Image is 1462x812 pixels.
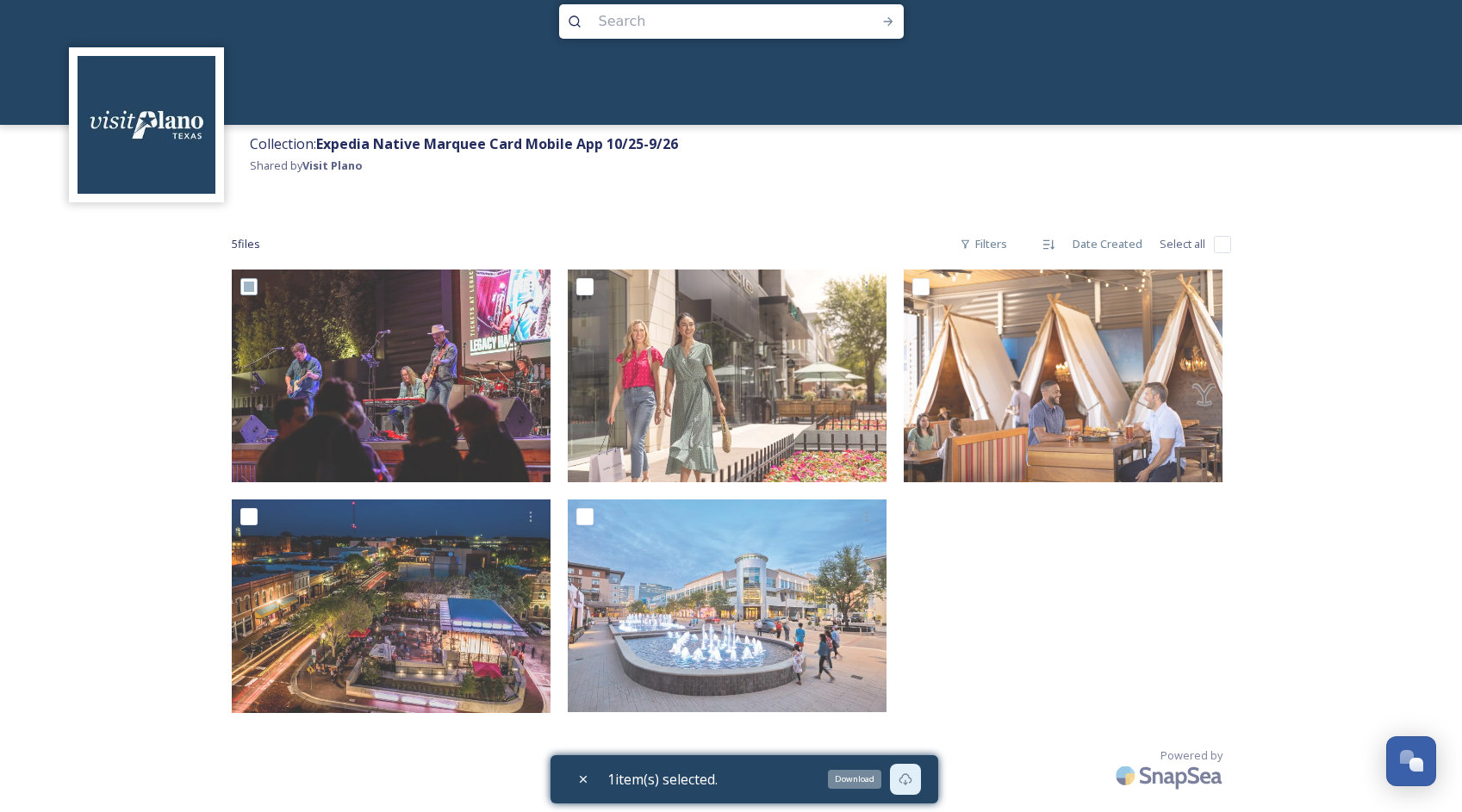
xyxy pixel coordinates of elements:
img: Legacy West fountain - WEB.jpg [568,499,887,712]
img: Legacy West: shopping - HIGH RES FOR WEB.jpg [568,270,887,482]
div: Date Created [1064,227,1151,261]
div: Download [828,770,881,789]
img: Downtown Plano Arts District.jpg [232,499,551,713]
span: 1 item(s) selected. [607,769,718,790]
span: 5 file s [232,236,260,252]
span: Collection: [250,134,678,153]
strong: Expedia Native Marquee Card Mobile App 10/25-9/26 [316,134,678,153]
span: Shared by [250,158,363,173]
div: Filters [951,227,1016,261]
img: SnapSea Logo [1110,755,1231,796]
button: Open Chat [1386,736,1436,786]
span: Powered by [1160,747,1222,764]
img: Business lunch at Haywire - HIGH RES FOR WEB.jpg [904,270,1222,482]
input: Search [590,3,826,40]
img: images.jpeg [78,56,215,194]
img: Legacy Hall - conference reception & band.jpg [232,270,551,482]
span: Select all [1160,236,1205,252]
strong: Visit Plano [302,158,363,173]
